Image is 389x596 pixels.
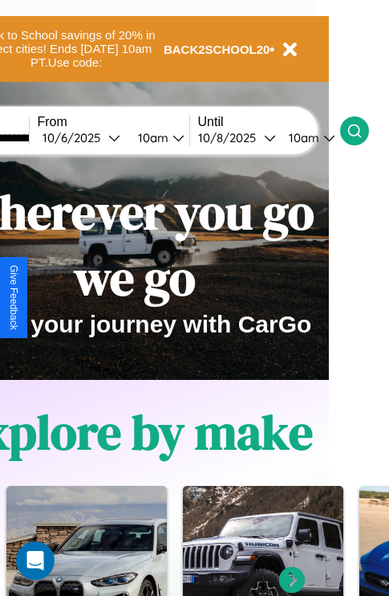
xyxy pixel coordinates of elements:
[8,265,19,330] div: Give Feedback
[198,115,340,129] label: Until
[43,130,108,145] div: 10 / 6 / 2025
[281,130,323,145] div: 10am
[276,129,340,146] button: 10am
[130,130,172,145] div: 10am
[198,130,264,145] div: 10 / 8 / 2025
[16,541,55,580] div: Open Intercom Messenger
[38,115,189,129] label: From
[164,43,270,56] b: BACK2SCHOOL20
[38,129,125,146] button: 10/6/2025
[125,129,189,146] button: 10am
